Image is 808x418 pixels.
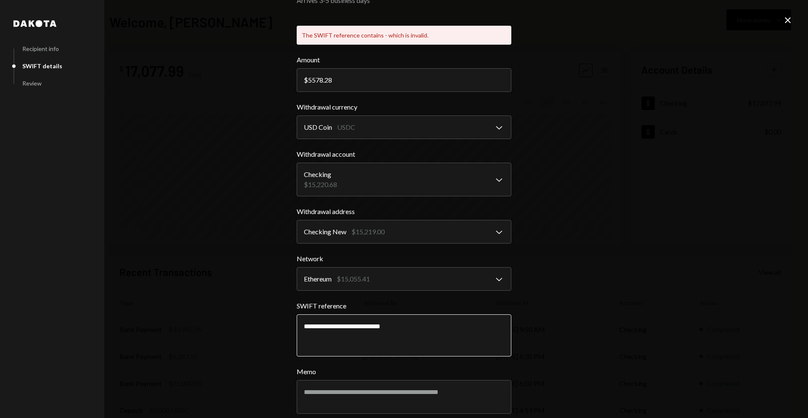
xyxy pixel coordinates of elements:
label: Withdrawal account [297,149,511,159]
div: The SWIFT reference contains - which is invalid. [297,26,511,45]
div: Review [22,80,42,87]
button: Network [297,267,511,291]
input: 0.00 [297,68,511,92]
label: Memo [297,367,511,377]
button: Withdrawal address [297,220,511,244]
div: SWIFT details [22,62,62,70]
label: Network [297,254,511,264]
label: Withdrawal currency [297,102,511,112]
label: Withdrawal address [297,206,511,217]
label: SWIFT reference [297,301,511,311]
div: $15,219.00 [351,227,385,237]
div: USDC [337,122,355,132]
div: Recipient info [22,45,59,52]
button: Withdrawal account [297,163,511,196]
div: $ [304,76,308,84]
label: Amount [297,55,511,65]
button: Withdrawal currency [297,115,511,139]
div: $15,055.41 [337,274,370,284]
